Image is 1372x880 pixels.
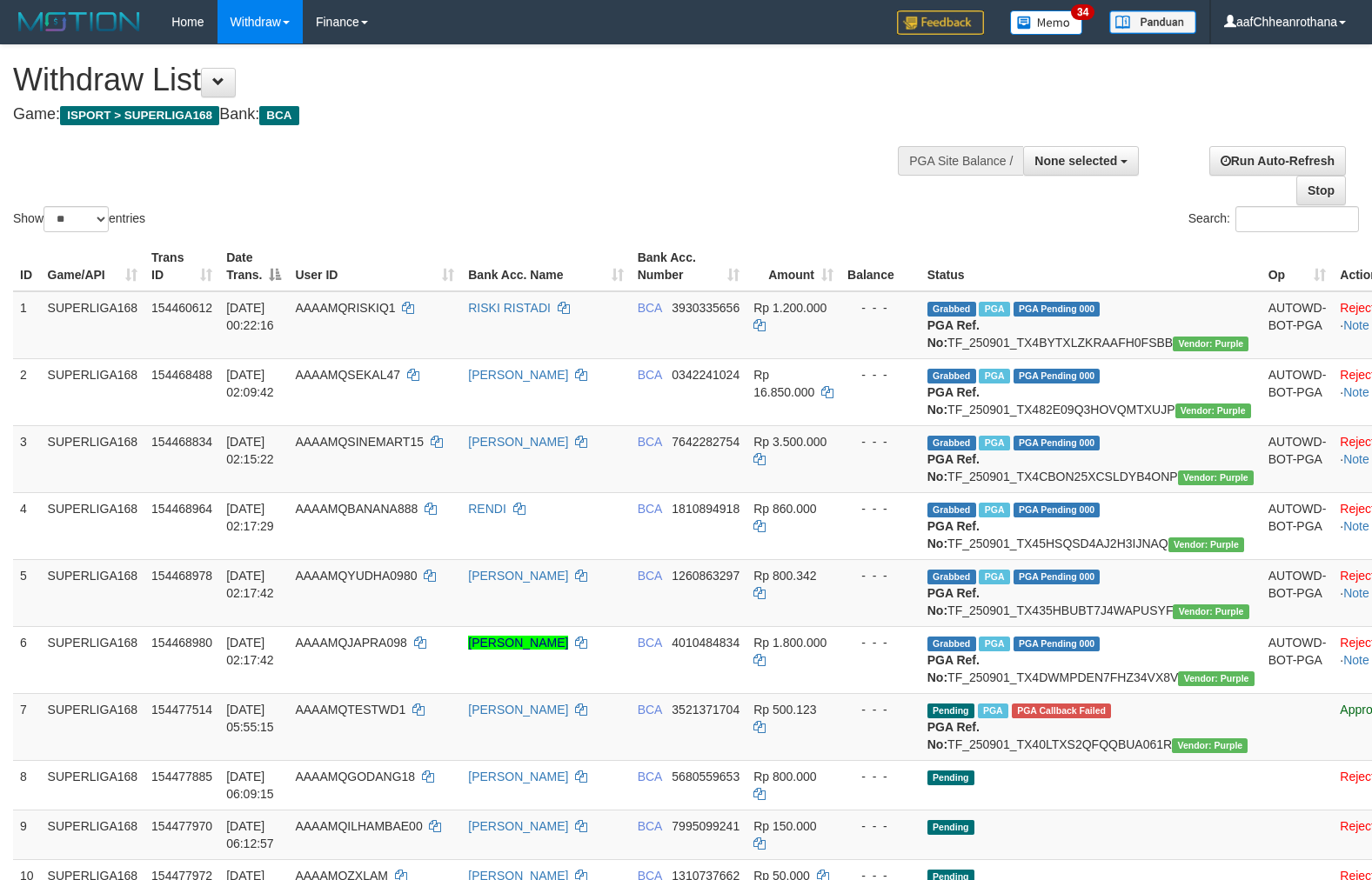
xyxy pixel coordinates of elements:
[927,570,976,584] span: Grabbed
[847,768,914,785] div: - - -
[295,502,418,516] span: AAAAMQBANANA888
[1262,559,1334,626] td: AUTOWD-BOT-PGA
[468,770,568,783] a: [PERSON_NAME]
[927,385,980,417] b: PGA Ref. No:
[979,570,1009,584] span: Marked by aafchoeunmanni
[1014,503,1101,517] span: PGA Pending
[1014,369,1101,383] span: PGA Pending
[41,242,145,291] th: Game/API: activate to sort column ascending
[897,10,984,35] img: Feedback.jpg
[847,634,914,651] div: - - -
[60,106,219,125] span: ISPORT > SUPERLIGA168
[13,206,145,232] label: Show entries
[226,435,274,466] span: [DATE] 02:15:22
[672,368,740,382] span: Copy 0342241024 to clipboard
[1343,318,1369,332] a: Note
[672,636,740,650] span: Copy 4010484834 to clipboard
[847,817,914,835] div: - - -
[151,569,212,583] span: 154468978
[1262,626,1334,693] td: AUTOWD-BOT-PGA
[927,703,974,718] span: Pending
[295,368,400,382] span: AAAAMQSEKAL47
[41,492,145,559] td: SUPERLIGA168
[468,301,551,315] a: RISKI RISTADI
[847,433,914,450] div: - - -
[1262,425,1334,492] td: AUTOWD-BOT-PGA
[226,301,274,332] span: [DATE] 00:22:16
[927,452,980,483] b: PGA Ref. No:
[1262,291,1334,359] td: AUTOWD-BOT-PGA
[295,770,415,783] span: AAAAMQGODANG18
[1010,10,1083,35] img: Button%20Memo.svg
[1343,653,1369,667] a: Note
[979,637,1009,651] span: Marked by aafchoeunmanni
[920,693,1262,760] td: TF_250901_TX40LTXS2QFQQBUA061R
[226,569,274,600] span: [DATE] 02:17:42
[927,369,976,383] span: Grabbed
[672,770,740,783] span: Copy 5680559653 to clipboard
[1014,436,1101,450] span: PGA Pending
[927,436,976,450] span: Grabbed
[13,693,41,760] td: 7
[753,368,814,399] span: Rp 16.850.000
[978,703,1008,718] span: Marked by aafmaleo
[631,242,747,291] th: Bank Acc. Number: activate to sort column ascending
[1296,176,1346,205] a: Stop
[13,358,41,425] td: 2
[468,435,568,449] a: [PERSON_NAME]
[151,703,212,717] span: 154477514
[1262,358,1334,425] td: AUTOWD-BOT-PGA
[13,242,41,291] th: ID
[1012,703,1111,718] span: PGA Error
[468,636,568,650] a: [PERSON_NAME]
[13,626,41,693] td: 6
[638,569,662,583] span: BCA
[638,368,662,382] span: BCA
[927,503,976,517] span: Grabbed
[847,701,914,718] div: - - -
[847,366,914,383] div: - - -
[672,819,740,833] span: Copy 7995099241 to clipboard
[927,318,980,350] b: PGA Ref. No:
[1014,637,1101,651] span: PGA Pending
[13,63,897,97] h1: Withdraw List
[753,301,827,315] span: Rp 1.200.000
[1235,206,1359,232] input: Search:
[1343,385,1369,399] a: Note
[151,368,212,382] span: 154468488
[1173,337,1248,351] span: Vendor URL: https://trx4.1velocity.biz
[979,503,1009,517] span: Marked by aafchoeunmanni
[979,436,1009,450] span: Marked by aafnonsreyleab
[753,703,816,717] span: Rp 500.123
[672,569,740,583] span: Copy 1260863297 to clipboard
[461,242,630,291] th: Bank Acc. Name: activate to sort column ascending
[13,9,145,35] img: MOTION_logo.png
[295,703,405,717] span: AAAAMQTESTWD1
[259,106,298,125] span: BCA
[753,435,827,449] span: Rp 3.500.000
[13,559,41,626] td: 5
[44,206,109,232] select: Showentries
[1014,302,1101,317] span: PGA Pending
[753,819,816,833] span: Rp 150.000
[151,770,212,783] span: 154477885
[927,586,980,617] b: PGA Ref. No:
[746,242,840,291] th: Amount: activate to sort column ascending
[41,291,145,359] td: SUPERLIGA168
[1343,519,1369,533] a: Note
[1209,146,1346,176] a: Run Auto-Refresh
[226,368,274,399] span: [DATE] 02:09:42
[295,636,406,650] span: AAAAMQJAPRA098
[672,301,740,315] span: Copy 3930335656 to clipboard
[847,500,914,517] div: - - -
[41,693,145,760] td: SUPERLIGA168
[151,819,212,833] span: 154477970
[927,820,974,835] span: Pending
[288,242,461,291] th: User ID: activate to sort column ascending
[41,559,145,626] td: SUPERLIGA168
[979,302,1009,317] span: Marked by aafnonsreyleab
[468,569,568,583] a: [PERSON_NAME]
[638,703,662,717] span: BCA
[13,760,41,810] td: 8
[468,703,568,717] a: [PERSON_NAME]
